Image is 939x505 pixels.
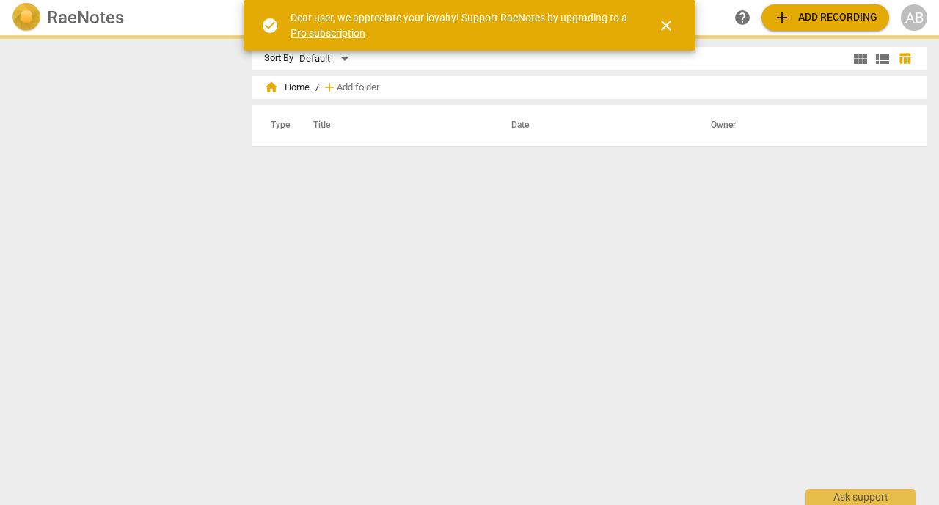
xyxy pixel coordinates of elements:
a: Pro subscription [291,27,365,39]
span: view_module [852,50,869,68]
span: add [773,9,791,26]
span: / [315,82,319,93]
div: Default [299,47,354,70]
span: home [264,80,279,95]
a: LogoRaeNotes [12,3,238,32]
th: Type [259,105,296,146]
span: add [322,80,337,95]
div: Sort By [264,53,293,64]
span: check_circle [261,17,279,34]
th: Title [296,105,494,146]
span: Add recording [773,9,877,26]
button: Tile view [850,48,872,70]
button: AB [901,4,927,31]
th: Owner [693,105,912,146]
span: close [657,17,675,34]
span: view_list [874,50,891,68]
button: Upload [761,4,889,31]
span: Home [264,80,310,95]
img: Logo [12,3,41,32]
button: Close [648,8,684,43]
span: help [734,9,751,26]
button: List view [872,48,894,70]
a: Help [729,4,756,31]
h2: RaeNotes [47,7,124,28]
span: table_chart [898,51,912,65]
th: Date [494,105,693,146]
button: Table view [894,48,916,70]
div: Dear user, we appreciate your loyalty! Support RaeNotes by upgrading to a [291,10,631,40]
div: Ask support [805,489,916,505]
span: Add folder [337,82,379,93]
